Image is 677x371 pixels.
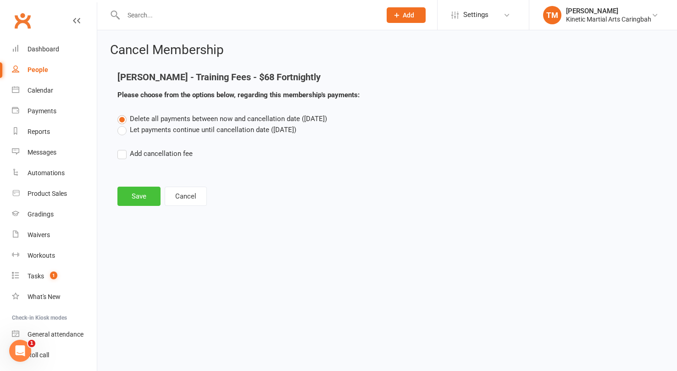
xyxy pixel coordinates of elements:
[12,183,97,204] a: Product Sales
[117,187,161,206] button: Save
[12,80,97,101] a: Calendar
[28,169,65,177] div: Automations
[28,87,53,94] div: Calendar
[28,340,35,347] span: 1
[28,231,50,238] div: Waivers
[117,91,360,99] strong: Please choose from the options below, regarding this membership's payments:
[543,6,561,24] div: TM
[28,45,59,53] div: Dashboard
[130,115,327,123] span: Delete all payments between now and cancellation date ([DATE])
[12,324,97,345] a: General attendance kiosk mode
[117,124,296,135] label: Let payments continue until cancellation date ([DATE])
[12,287,97,307] a: What's New
[165,187,207,206] button: Cancel
[121,9,375,22] input: Search...
[12,142,97,163] a: Messages
[28,331,83,338] div: General attendance
[12,122,97,142] a: Reports
[12,39,97,60] a: Dashboard
[9,340,31,362] iframe: Intercom live chat
[463,5,488,25] span: Settings
[12,225,97,245] a: Waivers
[50,271,57,279] span: 1
[28,149,56,156] div: Messages
[566,15,651,23] div: Kinetic Martial Arts Caringbah
[117,148,193,159] label: Add cancellation fee
[12,60,97,80] a: People
[28,210,54,218] div: Gradings
[12,163,97,183] a: Automations
[28,190,67,197] div: Product Sales
[12,101,97,122] a: Payments
[28,293,61,300] div: What's New
[28,128,50,135] div: Reports
[566,7,651,15] div: [PERSON_NAME]
[28,252,55,259] div: Workouts
[117,72,472,82] h4: [PERSON_NAME] - Training Fees - $68 Fortnightly
[28,272,44,280] div: Tasks
[12,245,97,266] a: Workouts
[403,11,414,19] span: Add
[110,43,664,57] h2: Cancel Membership
[12,204,97,225] a: Gradings
[28,66,48,73] div: People
[387,7,426,23] button: Add
[11,9,34,32] a: Clubworx
[28,351,49,359] div: Roll call
[28,107,56,115] div: Payments
[12,345,97,365] a: Roll call
[12,266,97,287] a: Tasks 1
